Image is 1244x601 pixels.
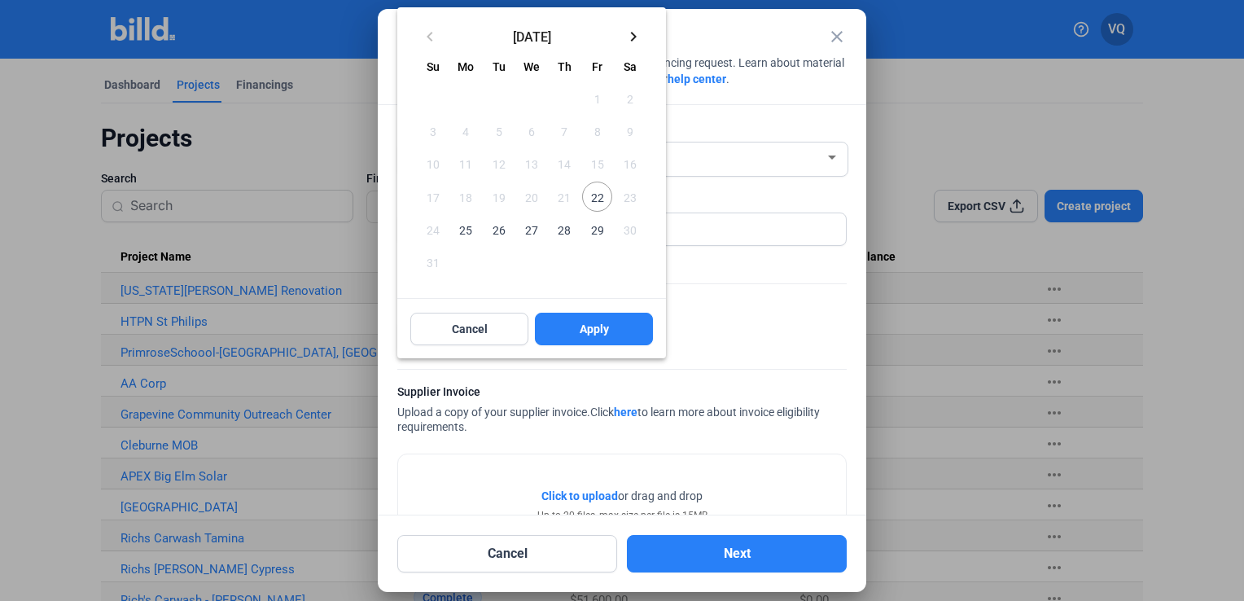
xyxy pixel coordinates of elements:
[548,115,580,147] button: August 7, 2025
[615,84,645,113] span: 2
[614,147,646,180] button: August 16, 2025
[614,115,646,147] button: August 9, 2025
[449,147,482,180] button: August 11, 2025
[451,182,480,211] span: 18
[515,147,548,180] button: August 13, 2025
[483,213,515,246] button: August 26, 2025
[535,313,653,345] button: Apply
[427,60,440,73] span: Su
[418,182,448,211] span: 17
[615,116,645,146] span: 9
[550,182,579,211] span: 21
[614,180,646,213] button: August 23, 2025
[515,115,548,147] button: August 6, 2025
[451,215,480,244] span: 25
[523,60,540,73] span: We
[548,147,580,180] button: August 14, 2025
[417,82,580,115] td: AUG
[582,116,611,146] span: 8
[592,60,602,73] span: Fr
[517,182,546,211] span: 20
[484,149,514,178] span: 12
[417,147,449,180] button: August 10, 2025
[580,213,613,246] button: August 29, 2025
[615,149,645,178] span: 16
[418,116,448,146] span: 3
[446,29,617,42] span: [DATE]
[558,60,572,73] span: Th
[420,27,440,46] mat-icon: keyboard_arrow_left
[582,215,611,244] span: 29
[582,84,611,113] span: 1
[580,180,613,213] button: August 22, 2025
[484,116,514,146] span: 5
[417,213,449,246] button: August 24, 2025
[624,60,637,73] span: Sa
[614,82,646,115] button: August 2, 2025
[517,149,546,178] span: 13
[410,313,528,345] button: Cancel
[418,248,448,277] span: 31
[483,180,515,213] button: August 19, 2025
[458,60,474,73] span: Mo
[418,215,448,244] span: 24
[580,321,609,337] span: Apply
[483,115,515,147] button: August 5, 2025
[580,115,613,147] button: August 8, 2025
[615,215,645,244] span: 30
[417,115,449,147] button: August 3, 2025
[550,215,579,244] span: 28
[624,27,643,46] mat-icon: keyboard_arrow_right
[580,147,613,180] button: August 15, 2025
[515,180,548,213] button: August 20, 2025
[548,180,580,213] button: August 21, 2025
[449,180,482,213] button: August 18, 2025
[452,321,488,337] span: Cancel
[582,182,611,211] span: 22
[451,116,480,146] span: 4
[484,182,514,211] span: 19
[483,147,515,180] button: August 12, 2025
[614,213,646,246] button: August 30, 2025
[449,115,482,147] button: August 4, 2025
[580,82,613,115] button: August 1, 2025
[493,60,506,73] span: Tu
[484,215,514,244] span: 26
[550,149,579,178] span: 14
[418,149,448,178] span: 10
[417,246,449,279] button: August 31, 2025
[582,149,611,178] span: 15
[451,149,480,178] span: 11
[550,116,579,146] span: 7
[548,213,580,246] button: August 28, 2025
[417,180,449,213] button: August 17, 2025
[449,213,482,246] button: August 25, 2025
[517,116,546,146] span: 6
[615,182,645,211] span: 23
[515,213,548,246] button: August 27, 2025
[517,215,546,244] span: 27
